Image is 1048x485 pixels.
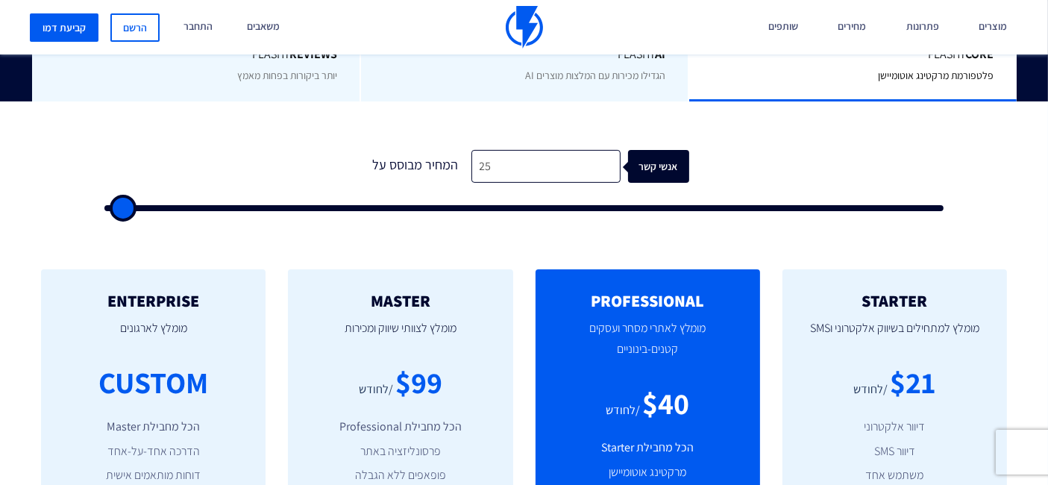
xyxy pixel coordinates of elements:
[289,46,337,62] b: REVIEWS
[30,13,98,42] a: קביעת דמו
[712,46,994,63] span: Flashy
[98,361,208,404] div: CUSTOM
[558,464,738,481] li: מרקטינג אוטומיישן
[63,292,243,310] h2: ENTERPRISE
[805,419,985,436] li: דיוור אלקטרוני
[558,292,738,310] h2: PROFESSIONAL
[310,443,490,460] li: פרסונליזציה באתר
[890,361,935,404] div: $21
[310,419,490,436] li: הכל מחבילת Professional
[558,439,738,457] li: הכל מחבילת Starter
[805,443,985,460] li: דיוור SMS
[966,46,994,62] b: Core
[558,310,738,382] p: מומלץ לאתרי מסחר ועסקים קטנים-בינוניים
[655,46,665,62] b: AI
[525,69,665,82] span: הגדילו מכירות עם המלצות מוצרים AI
[63,310,243,361] p: מומלץ לארגונים
[395,361,442,404] div: $99
[805,467,985,484] li: משתמש אחד
[63,443,243,460] li: הדרכה אחד-על-אחד
[63,467,243,484] li: דוחות מותאמים אישית
[606,402,640,419] div: /לחודש
[805,310,985,361] p: מומלץ למתחילים בשיווק אלקטרוני וSMS
[63,419,243,436] li: הכל מחבילת Master
[879,69,994,82] span: פלטפורמת מרקטינג אוטומיישן
[360,150,471,184] div: המחיר מבוסס על
[853,381,888,398] div: /לחודש
[359,381,393,398] div: /לחודש
[642,382,689,425] div: $40
[653,150,715,184] div: אנשי קשר
[805,292,985,310] h2: STARTER
[310,310,490,361] p: מומלץ לצוותי שיווק ומכירות
[310,467,490,484] li: פופאפים ללא הגבלה
[383,46,665,63] span: Flashy
[110,13,160,42] a: הרשם
[310,292,490,310] h2: MASTER
[237,69,337,82] span: יותר ביקורות בפחות מאמץ
[54,46,337,63] span: Flashy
